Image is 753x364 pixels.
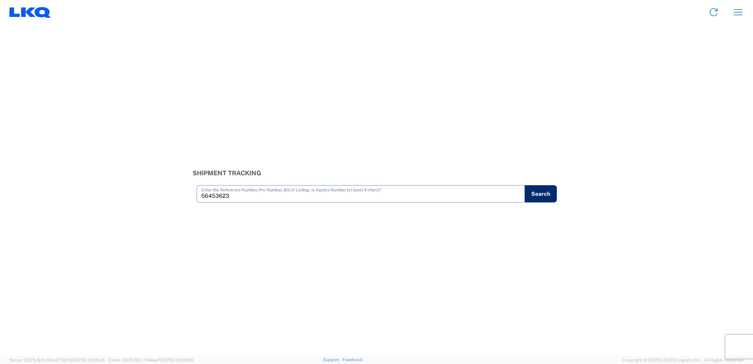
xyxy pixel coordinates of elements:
[9,358,105,362] span: Server: 2025.19.0-192a4753216
[343,357,363,362] a: Feedback
[622,357,744,364] span: Copyright © [DATE]-[DATE] Agistix Inc., All Rights Reserved
[160,358,193,362] span: [DATE] 09:58:55
[193,169,561,177] h3: Shipment Tracking
[323,357,343,362] a: Support
[525,185,557,202] button: Search
[73,358,105,362] span: [DATE] 10:05:38
[108,358,193,362] span: Client: 2025.19.0-7f44ea7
